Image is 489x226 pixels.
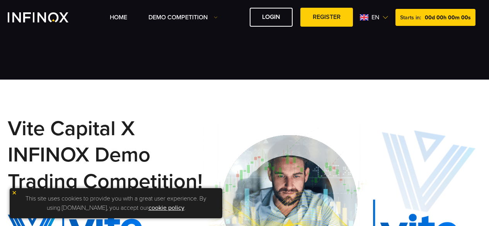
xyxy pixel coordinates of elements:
img: Dropdown [214,15,218,19]
a: Home [110,13,127,22]
span: Starts in: [400,14,421,21]
a: REGISTER [300,8,353,27]
a: INFINOX Vite [8,12,87,22]
a: Demo Competition [148,13,218,22]
span: en [368,13,382,22]
a: cookie policy [148,204,184,212]
p: This site uses cookies to provide you with a great user experience. By using [DOMAIN_NAME], you a... [14,192,218,214]
span: 00d 00h 00m 00s [425,14,471,21]
img: yellow close icon [12,190,17,195]
a: LOGIN [250,8,293,27]
small: Vite Capital x INFINOX Demo Trading Competition! [8,116,203,194]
